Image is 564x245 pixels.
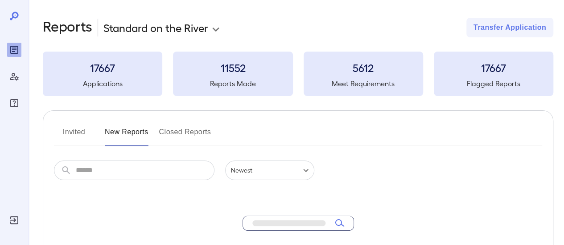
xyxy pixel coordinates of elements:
button: Closed Reports [159,125,211,146]
button: Transfer Application [466,18,553,37]
button: New Reports [105,125,148,146]
h5: Meet Requirements [304,78,423,89]
div: Log Out [7,213,21,227]
h2: Reports [43,18,92,37]
button: Invited [54,125,94,146]
summary: 17667Applications11552Reports Made5612Meet Requirements17667Flagged Reports [43,52,553,96]
h3: 5612 [304,60,423,75]
div: Manage Users [7,69,21,84]
h3: 17667 [43,60,162,75]
div: FAQ [7,96,21,110]
h5: Applications [43,78,162,89]
h5: Flagged Reports [434,78,553,89]
h3: 17667 [434,60,553,75]
div: Reports [7,43,21,57]
p: Standard on the River [103,20,208,35]
h5: Reports Made [173,78,292,89]
h3: 11552 [173,60,292,75]
div: Newest [225,161,314,180]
